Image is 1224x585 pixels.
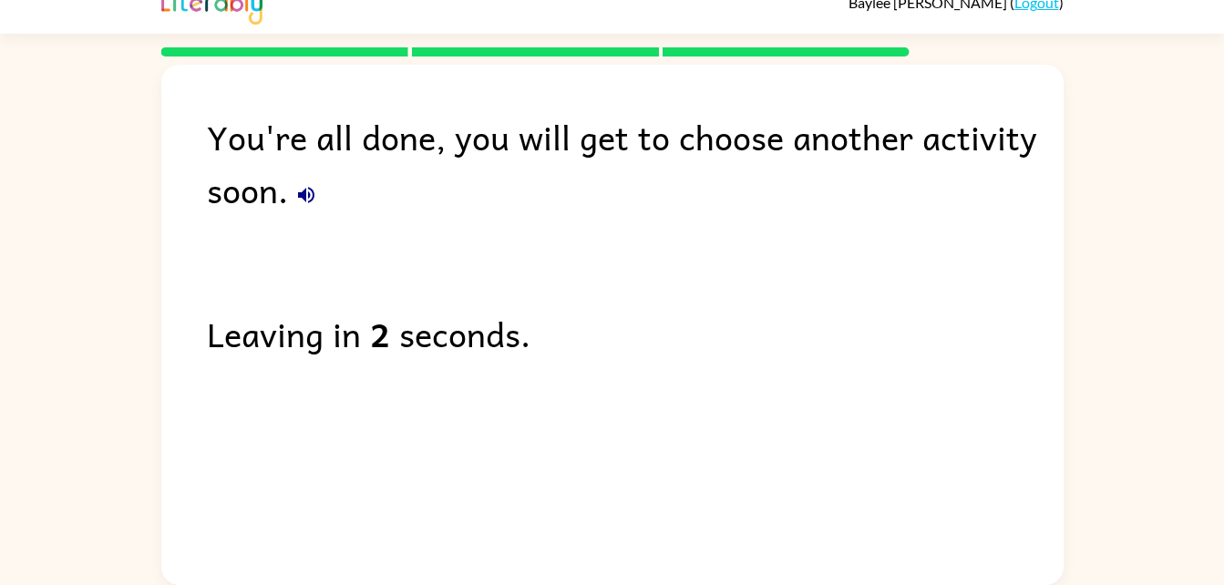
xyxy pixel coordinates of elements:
[207,307,1064,360] div: Leaving in seconds.
[207,110,1064,216] div: You're all done, you will get to choose another activity soon.
[370,307,390,360] b: 2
